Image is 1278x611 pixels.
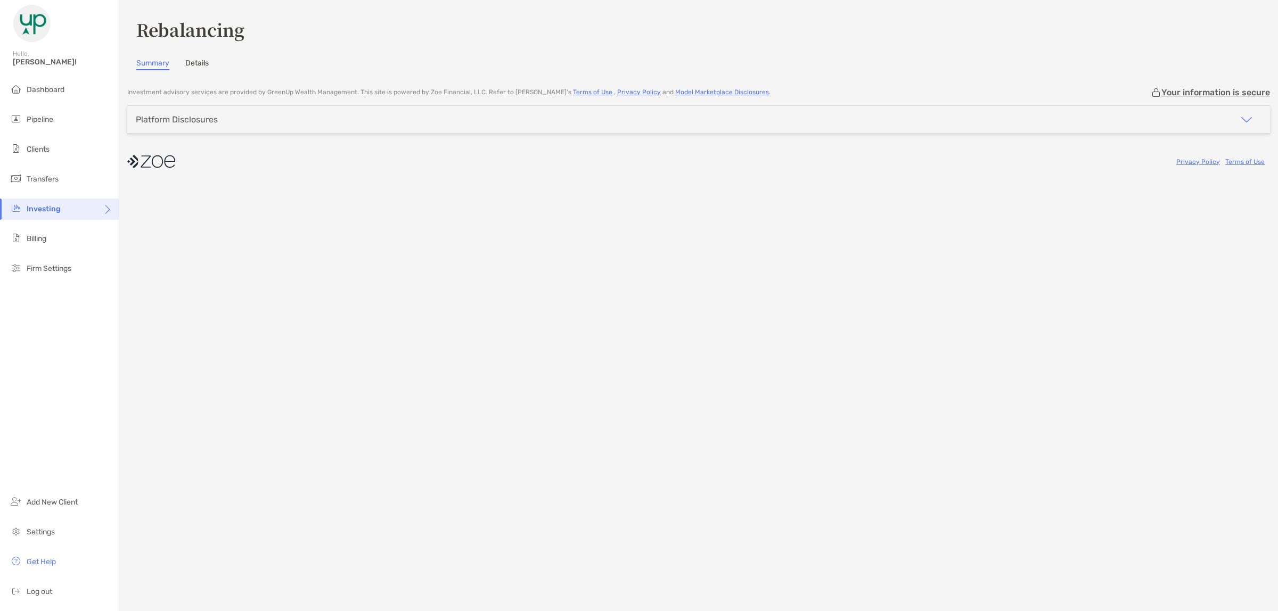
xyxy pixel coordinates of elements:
[27,145,50,154] span: Clients
[617,88,661,96] a: Privacy Policy
[10,232,22,244] img: billing icon
[27,115,53,124] span: Pipeline
[27,557,56,566] span: Get Help
[13,4,51,43] img: Zoe Logo
[27,234,46,243] span: Billing
[10,584,22,597] img: logout icon
[27,204,61,213] span: Investing
[27,264,71,273] span: Firm Settings
[127,88,771,96] p: Investment advisory services are provided by GreenUp Wealth Management . This site is powered by ...
[675,88,769,96] a: Model Marketplace Disclosures
[136,59,169,70] a: Summary
[1225,158,1265,166] a: Terms of Use
[1240,113,1253,126] img: icon arrow
[185,59,209,70] a: Details
[136,114,218,125] div: Platform Disclosures
[27,175,59,184] span: Transfers
[10,172,22,185] img: transfers icon
[1176,158,1220,166] a: Privacy Policy
[13,57,112,67] span: [PERSON_NAME]!
[10,112,22,125] img: pipeline icon
[1161,87,1270,97] p: Your information is secure
[10,82,22,95] img: dashboard icon
[27,498,78,507] span: Add New Client
[27,85,64,94] span: Dashboard
[127,150,175,174] img: company logo
[573,88,612,96] a: Terms of Use
[10,495,22,508] img: add_new_client icon
[10,555,22,567] img: get-help icon
[10,202,22,214] img: investing icon
[10,261,22,274] img: firm-settings icon
[10,142,22,155] img: clients icon
[136,17,1261,42] h3: Rebalancing
[27,527,55,536] span: Settings
[27,587,52,596] span: Log out
[10,525,22,538] img: settings icon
